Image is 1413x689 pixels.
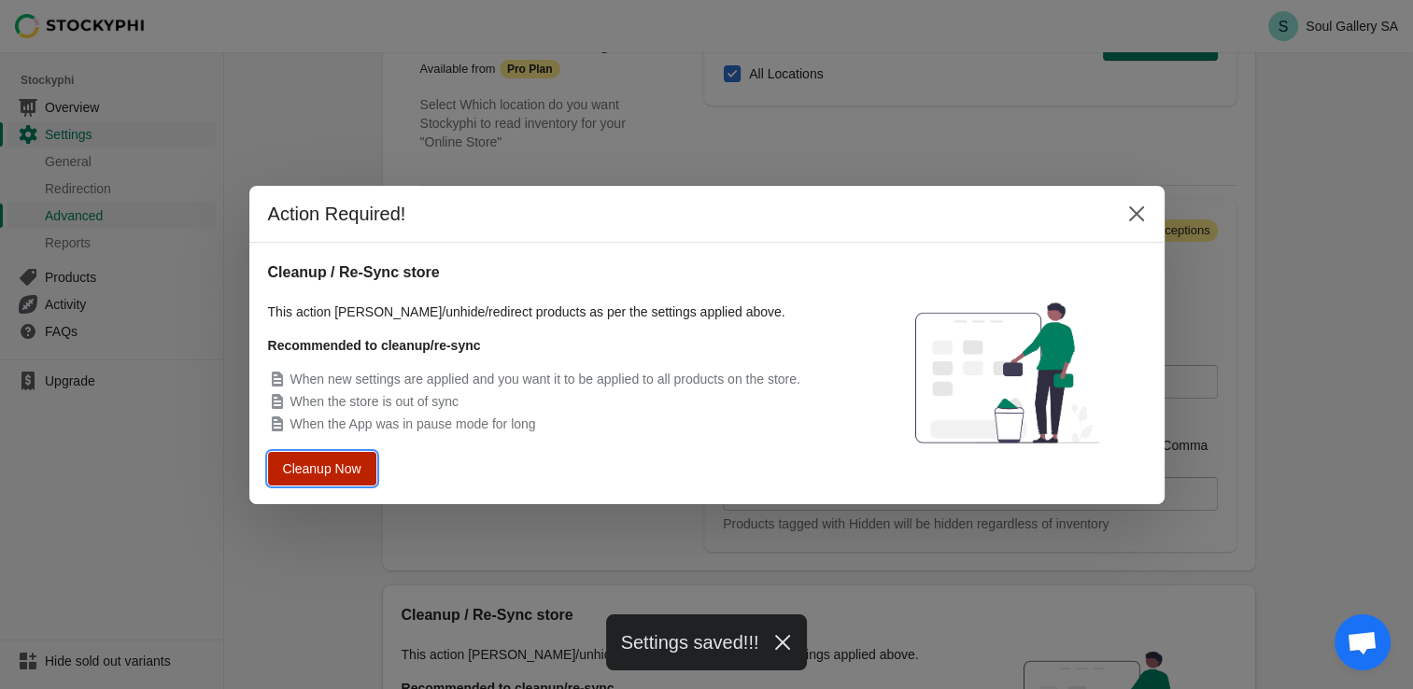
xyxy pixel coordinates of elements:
[268,302,850,321] p: This action [PERSON_NAME]/unhide/redirect products as per the settings applied above.
[290,394,459,409] span: When the store is out of sync
[268,261,850,284] h2: Cleanup / Re-Sync store
[606,614,808,670] div: Settings saved!!!
[290,416,536,431] span: When the App was in pause mode for long
[290,372,800,387] span: When new settings are applied and you want it to be applied to all products on the store.
[273,453,371,484] button: Cleanup Now
[1120,197,1153,231] button: Close
[268,201,1101,227] h2: Action Required!
[286,461,357,475] span: Cleanup Now
[268,338,481,353] strong: Recommended to cleanup/re-sync
[1335,614,1391,670] a: Open chat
